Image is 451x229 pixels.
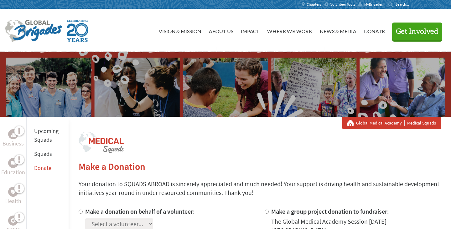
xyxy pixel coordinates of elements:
a: News & Media [320,14,356,47]
p: Your donation to SQUADS ABROAD is sincerely appreciated and much needed! Your support is driving ... [79,180,441,197]
a: Donate [34,164,51,171]
input: Search... [396,2,413,7]
h2: Make a Donation [79,161,441,172]
li: Upcoming Squads [34,124,61,147]
div: Health [8,187,18,197]
div: Business [8,129,18,139]
a: About Us [209,14,233,47]
a: Impact [241,14,259,47]
a: BusinessBusiness [3,129,24,148]
button: Get Involved [392,23,442,40]
img: Health [11,190,16,194]
a: Global Medical Academy [356,120,405,126]
span: Volunteer Tools [330,2,355,7]
img: STEM [11,218,16,223]
div: Education [8,158,18,168]
label: Make a donation on behalf of a volunteer: [85,207,195,215]
a: Upcoming Squads [34,127,59,143]
img: logo-medical-squads.png [79,132,124,153]
span: MyBrigades [364,2,383,7]
div: Medical Squads [347,120,436,126]
a: Vision & Mission [158,14,201,47]
a: Donate [364,14,385,47]
img: Education [11,161,16,165]
img: Global Brigades Celebrating 20 Years [67,20,88,42]
p: Health [5,197,21,206]
label: Make a group project donation to fundraiser: [271,207,389,215]
p: Education [1,168,25,177]
span: Get Involved [396,28,438,35]
a: Where We Work [267,14,312,47]
a: Squads [34,150,52,157]
li: Squads [34,147,61,161]
img: Business [11,132,16,137]
p: Business [3,139,24,148]
a: EducationEducation [1,158,25,177]
li: Donate [34,161,61,175]
div: STEM [8,216,18,226]
span: Chapters [307,2,321,7]
img: Global Brigades Logo [5,20,62,42]
a: HealthHealth [5,187,21,206]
